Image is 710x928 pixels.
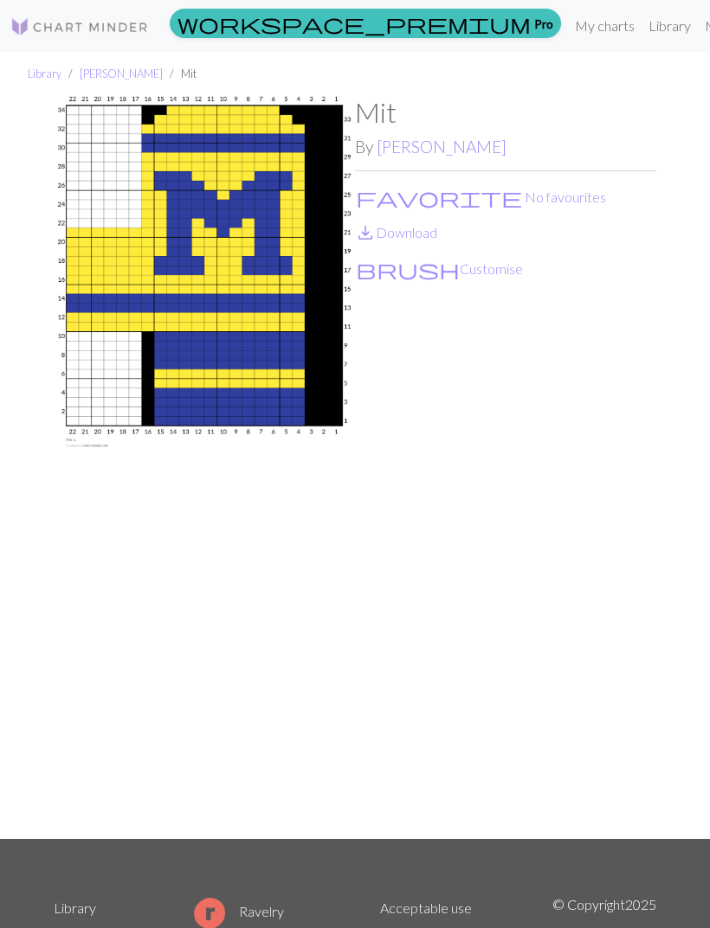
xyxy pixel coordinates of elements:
[355,96,656,129] h1: Mit
[568,9,642,43] a: My charts
[355,258,524,280] button: CustomiseCustomise
[28,67,61,80] a: Library
[642,9,698,43] a: Library
[54,96,355,838] img: Mit
[80,67,163,80] a: [PERSON_NAME]
[355,221,376,245] span: save_alt
[356,187,522,208] i: Favourite
[355,137,656,157] h2: By
[356,185,522,209] span: favorite
[377,137,507,157] a: [PERSON_NAME]
[163,66,197,82] li: Mit
[170,9,561,38] a: Pro
[10,16,149,37] img: Logo
[355,224,437,240] a: DownloadDownload
[177,11,531,35] span: workspace_premium
[194,903,284,919] a: Ravelry
[355,186,607,208] button: Favourite No favourites
[54,899,96,916] a: Library
[355,222,376,243] i: Download
[380,899,472,916] a: Acceptable use
[356,257,460,281] span: brush
[356,259,460,279] i: Customise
